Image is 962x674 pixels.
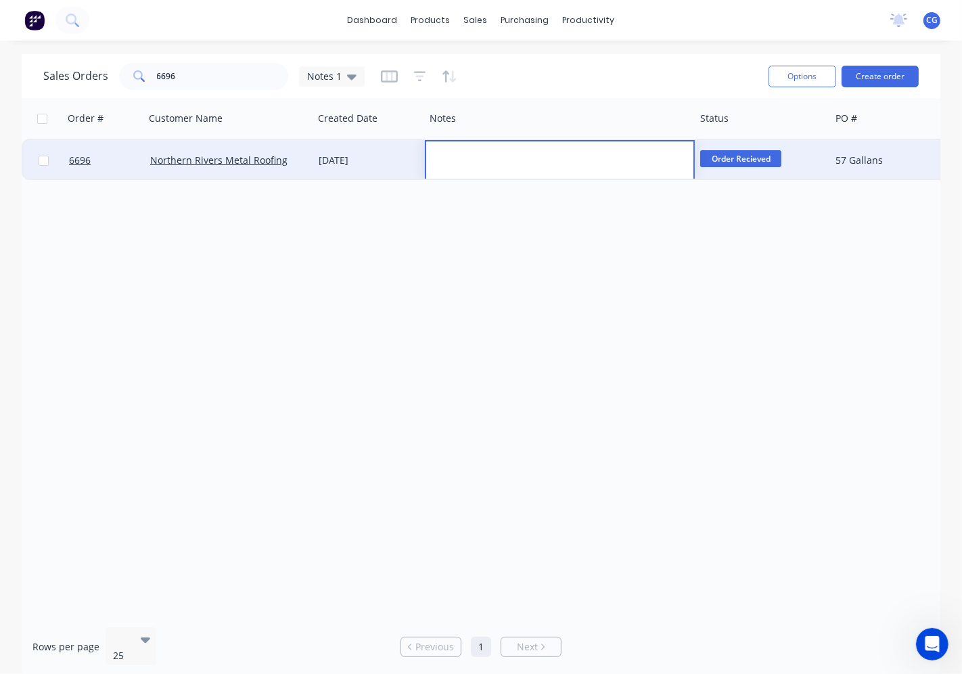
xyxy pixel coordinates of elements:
span: CG [926,14,938,26]
span: Previous [415,640,454,654]
button: Options [769,66,836,87]
span: Order Recieved [700,150,781,167]
h1: Sales Orders [43,70,108,83]
span: Notes 1 [307,69,342,83]
div: Notes [430,112,456,125]
div: [DATE] [319,154,419,167]
div: Order # [68,112,104,125]
img: Factory [24,10,45,30]
a: dashboard [341,10,405,30]
a: Northern Rivers Metal Roofing [150,154,288,166]
div: products [405,10,457,30]
div: purchasing [495,10,556,30]
span: Rows per page [32,640,99,654]
a: 6696 [69,140,150,181]
div: sales [457,10,495,30]
iframe: Intercom live chat [916,628,948,660]
div: Customer Name [149,112,223,125]
button: Create order [842,66,919,87]
a: Previous page [401,640,461,654]
ul: Pagination [395,637,567,657]
a: Page 1 is your current page [471,637,491,657]
div: PO # [835,112,857,125]
input: Search... [157,63,289,90]
div: productivity [556,10,622,30]
div: Status [700,112,729,125]
span: Next [517,640,538,654]
div: Created Date [318,112,377,125]
div: 25 [113,649,129,662]
span: 6696 [69,154,91,167]
a: Next page [501,640,561,654]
